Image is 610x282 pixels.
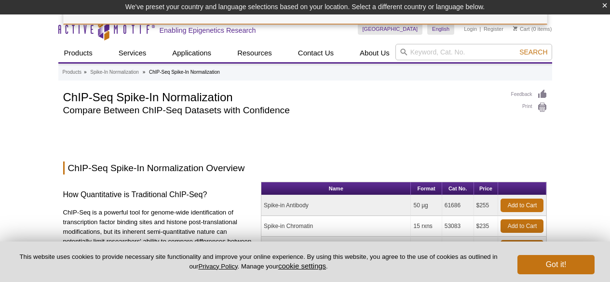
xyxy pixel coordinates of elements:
td: $255 [474,195,499,216]
th: Price [474,182,499,195]
th: Cat No. [442,182,474,195]
h2: Compare Between ChIP-Seq Datasets with Confidence [63,106,502,115]
button: Got it! [517,255,595,274]
a: Login [464,26,477,32]
a: Contact Us [292,44,339,62]
a: Resources [231,44,278,62]
h3: How Quantitative is Traditional ChIP-Seq? [63,189,254,201]
li: ChIP-Seq Spike-In Normalization [149,69,220,75]
td: 71037 [442,237,474,257]
a: Cart [513,26,530,32]
a: About Us [354,44,395,62]
a: Products [63,68,81,77]
td: 15 rxns [411,216,442,237]
td: Positive Control Primer Set Pbgs [261,237,411,257]
a: Products [58,44,98,62]
td: $130 [474,237,499,257]
img: Your Cart [513,26,517,31]
a: [GEOGRAPHIC_DATA] [358,23,423,35]
a: Add to Cart [501,219,543,233]
a: Spike-In Normalization [90,68,139,77]
li: » [84,69,87,75]
li: (0 items) [513,23,552,35]
th: Format [411,182,442,195]
input: Keyword, Cat. No. [395,44,552,60]
a: Add to Cart [501,240,543,254]
li: | [480,23,481,35]
th: Name [261,182,411,195]
button: cookie settings [278,262,326,270]
a: Add to Cart [501,199,543,212]
h2: ChIP-Seq Spike-In Normalization Overview [63,161,547,175]
span: Search [519,48,547,56]
p: This website uses cookies to provide necessary site functionality and improve your online experie... [15,253,502,271]
a: Register [484,26,503,32]
a: Privacy Policy [198,263,237,270]
a: Services [113,44,152,62]
h2: Enabling Epigenetics Research [160,26,256,35]
td: 50 µg [411,195,442,216]
td: 96 rxns [411,237,442,257]
a: Applications [166,44,217,62]
td: Spike-in Chromatin [261,216,411,237]
a: Feedback [511,89,547,100]
td: 61686 [442,195,474,216]
td: Spike-in Antibody [261,195,411,216]
td: 53083 [442,216,474,237]
h1: ChIP-Seq Spike-In Normalization [63,89,502,104]
button: Search [516,48,550,56]
li: » [143,69,146,75]
a: Print [511,102,547,113]
td: $235 [474,216,499,237]
a: English [427,23,454,35]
